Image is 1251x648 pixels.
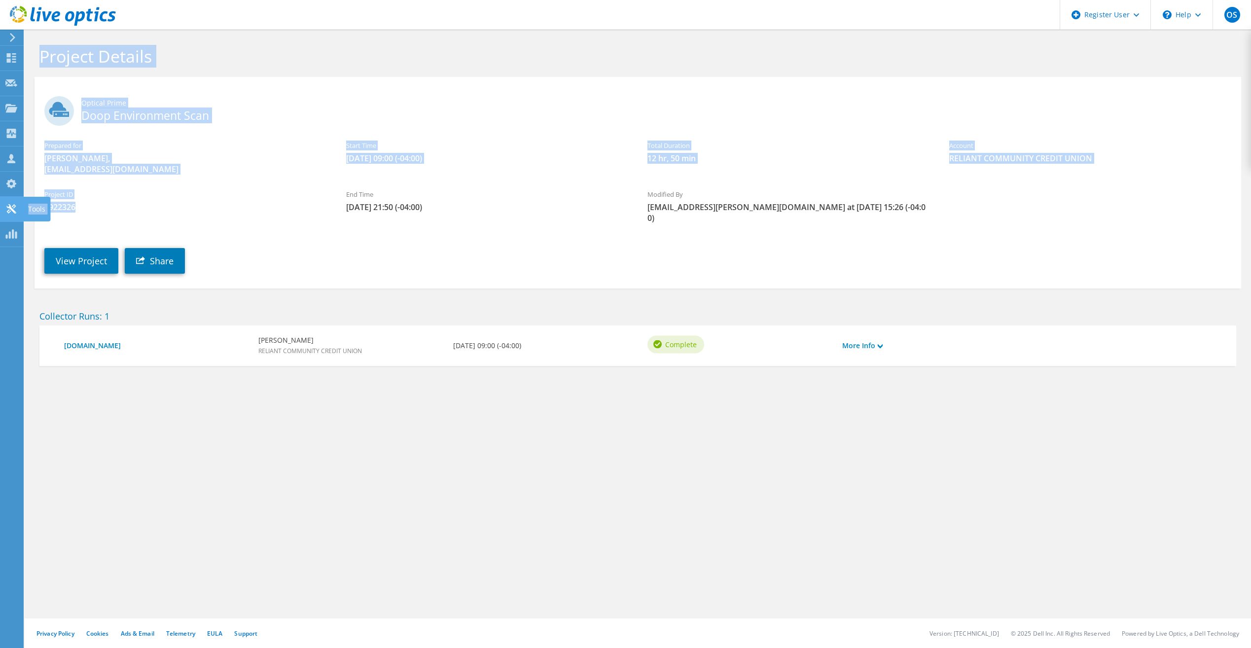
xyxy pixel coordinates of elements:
[647,141,929,150] label: Total Duration
[647,189,929,199] label: Modified By
[453,340,521,351] b: [DATE] 09:00 (-04:00)
[346,153,628,164] span: [DATE] 09:00 (-04:00)
[1011,629,1110,638] li: © 2025 Dell Inc. All Rights Reserved
[86,629,109,638] a: Cookies
[23,197,50,221] div: Tools
[44,164,179,175] a: [EMAIL_ADDRESS][DOMAIN_NAME]
[44,189,326,199] label: Project ID
[258,347,362,355] span: RELIANT COMMUNITY CREDIT UNION
[44,141,326,150] label: Prepared for
[64,340,249,351] a: [DOMAIN_NAME]
[121,629,154,638] a: Ads & Email
[949,153,1231,164] span: RELIANT COMMUNITY CREDIT UNION
[44,248,118,274] a: View Project
[166,629,195,638] a: Telemetry
[81,98,1231,108] span: Optical Prime
[1224,7,1240,23] span: OS
[39,46,1231,67] h1: Project Details
[44,96,1231,121] h2: Doop Environment Scan
[258,335,362,346] b: [PERSON_NAME]
[842,340,883,351] a: More Info
[647,153,929,164] span: 12 hr, 50 min
[346,189,628,199] label: End Time
[207,629,222,638] a: EULA
[647,202,929,223] span: [EMAIL_ADDRESS][PERSON_NAME][DOMAIN_NAME] at [DATE] 15:26 (-04:00)
[1163,10,1172,19] svg: \n
[665,339,697,350] span: Complete
[36,629,74,638] a: Privacy Policy
[39,311,1236,322] h2: Collector Runs: 1
[44,153,326,175] span: [PERSON_NAME],
[44,202,326,213] span: 2922326
[346,141,628,150] label: Start Time
[234,629,257,638] a: Support
[929,629,999,638] li: Version: [TECHNICAL_ID]
[1122,629,1239,638] li: Powered by Live Optics, a Dell Technology
[346,202,628,213] span: [DATE] 21:50 (-04:00)
[125,248,185,274] a: Share
[949,141,1231,150] label: Account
